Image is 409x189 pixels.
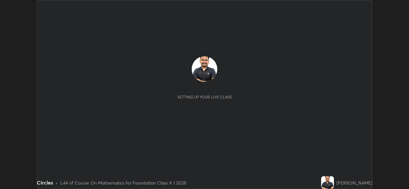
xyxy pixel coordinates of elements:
div: [PERSON_NAME] [336,179,372,186]
div: Setting up your live class [177,95,232,99]
div: L44 of Course On Mathematics for Foundation Class X 1 2028 [60,179,186,186]
div: • [56,179,58,186]
img: e6d40164224446a289853c55274d238c.jpg [321,176,334,189]
div: Circles [37,179,53,186]
img: e6d40164224446a289853c55274d238c.jpg [192,56,217,82]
